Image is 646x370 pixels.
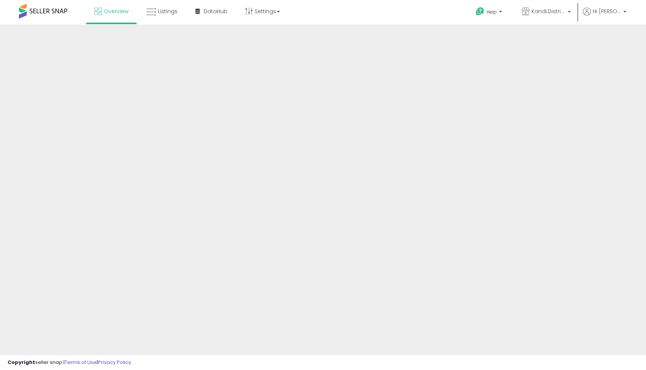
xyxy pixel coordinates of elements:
span: Listings [158,8,178,15]
span: KandLDistribution LLC [532,8,566,15]
span: DataHub [204,8,227,15]
span: Overview [104,8,128,15]
a: Help [470,1,510,25]
a: Hi [PERSON_NAME] [583,8,626,25]
span: Help [487,9,497,15]
i: Get Help [475,7,485,16]
span: Hi [PERSON_NAME] [593,8,621,15]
